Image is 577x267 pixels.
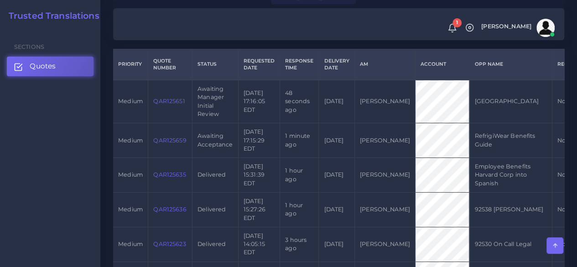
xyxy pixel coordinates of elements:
td: No [552,80,573,123]
img: avatar [536,19,555,37]
span: medium [118,206,143,213]
a: QAR125623 [153,241,186,247]
th: Opp Name [469,49,552,80]
td: [DATE] [319,80,354,123]
td: [DATE] 15:31:39 EDT [238,158,280,193]
span: Sections [14,43,44,50]
a: QAR125651 [153,98,185,105]
td: Employee Benefits Harvard Corp into Spanish [469,158,552,193]
a: QAR125635 [153,171,186,178]
td: [DATE] 17:15:29 EDT [238,123,280,158]
td: No [552,123,573,158]
th: AM [354,49,415,80]
span: medium [118,98,143,105]
th: Response Time [280,49,319,80]
td: [DATE] 17:16:05 EDT [238,80,280,123]
td: 48 seconds ago [280,80,319,123]
td: [DATE] [319,123,354,158]
td: No [552,192,573,227]
a: Trusted Translations [2,11,99,21]
td: 92530 On Call Legal [469,227,552,262]
td: RefrigiWear Benefits Guide [469,123,552,158]
span: 1 [452,18,462,27]
td: [PERSON_NAME] [354,158,415,193]
td: 1 minute ago [280,123,319,158]
td: Awaiting Acceptance [192,123,238,158]
td: [PERSON_NAME] [354,80,415,123]
td: [DATE] [319,158,354,193]
a: 1 [444,23,460,33]
td: Awaiting Manager Initial Review [192,80,238,123]
td: [DATE] 14:05:15 EDT [238,227,280,262]
th: Quote Number [148,49,192,80]
a: Quotes [7,57,94,76]
th: REC [552,49,573,80]
th: Status [192,49,238,80]
span: medium [118,171,143,178]
td: [PERSON_NAME] [354,192,415,227]
td: [PERSON_NAME] [354,227,415,262]
td: [PERSON_NAME] [354,123,415,158]
a: QAR125636 [153,206,186,213]
span: medium [118,241,143,247]
span: Quotes [30,61,56,71]
th: Priority [113,49,148,80]
td: No [552,227,573,262]
a: [PERSON_NAME]avatar [477,19,558,37]
th: Account [415,49,469,80]
td: Delivered [192,227,238,262]
td: 1 hour ago [280,192,319,227]
td: [GEOGRAPHIC_DATA] [469,80,552,123]
td: Delivered [192,158,238,193]
a: QAR125659 [153,137,186,144]
td: 1 hour ago [280,158,319,193]
th: Delivery Date [319,49,354,80]
span: medium [118,137,143,144]
td: [DATE] [319,192,354,227]
td: [DATE] [319,227,354,262]
th: Requested Date [238,49,280,80]
td: 3 hours ago [280,227,319,262]
td: Delivered [192,192,238,227]
td: [DATE] 15:27:26 EDT [238,192,280,227]
span: [PERSON_NAME] [481,24,531,30]
td: 92538 [PERSON_NAME] [469,192,552,227]
td: No [552,158,573,193]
